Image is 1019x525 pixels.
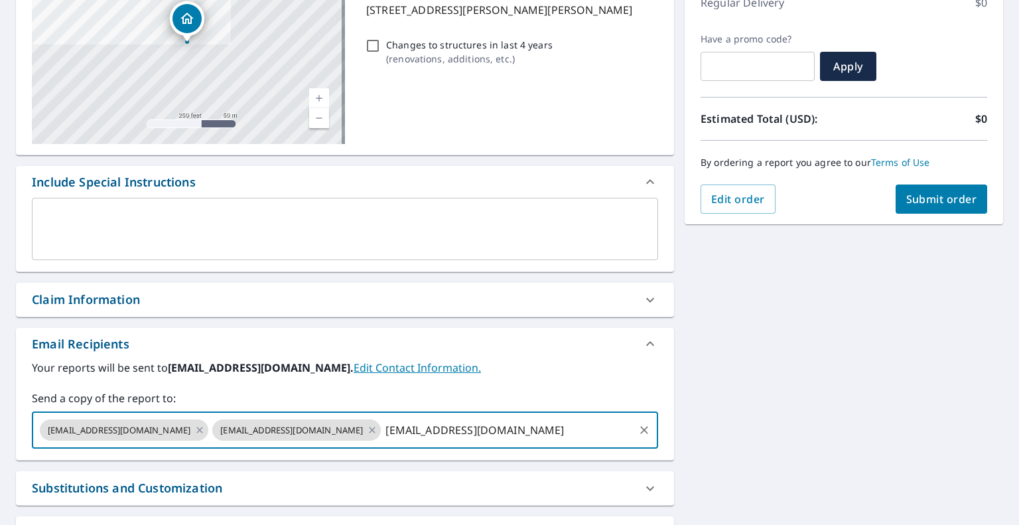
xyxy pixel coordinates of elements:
[32,335,129,353] div: Email Recipients
[635,421,653,439] button: Clear
[16,166,674,198] div: Include Special Instructions
[212,424,371,437] span: [EMAIL_ADDRESS][DOMAIN_NAME]
[906,192,977,206] span: Submit order
[871,156,930,169] a: Terms of Use
[32,291,140,309] div: Claim Information
[896,185,988,214] button: Submit order
[711,192,765,206] span: Edit order
[820,52,876,81] button: Apply
[975,111,987,127] p: $0
[701,111,844,127] p: Estimated Total (USD):
[170,1,204,42] div: Dropped pin, building 1, Residential property, 485 Butler Branch Rd South Prince George, VA 23805
[309,88,329,108] a: Current Level 17, Zoom In
[168,360,354,375] b: [EMAIL_ADDRESS][DOMAIN_NAME].
[366,2,653,18] p: [STREET_ADDRESS][PERSON_NAME][PERSON_NAME]
[16,471,674,505] div: Substitutions and Customization
[32,360,658,376] label: Your reports will be sent to
[386,38,553,52] p: Changes to structures in last 4 years
[40,424,198,437] span: [EMAIL_ADDRESS][DOMAIN_NAME]
[212,419,381,441] div: [EMAIL_ADDRESS][DOMAIN_NAME]
[309,108,329,128] a: Current Level 17, Zoom Out
[32,479,222,497] div: Substitutions and Customization
[701,33,815,45] label: Have a promo code?
[831,59,866,74] span: Apply
[701,185,776,214] button: Edit order
[701,157,987,169] p: By ordering a report you agree to our
[16,283,674,317] div: Claim Information
[32,390,658,406] label: Send a copy of the report to:
[32,173,196,191] div: Include Special Instructions
[40,419,208,441] div: [EMAIL_ADDRESS][DOMAIN_NAME]
[386,52,553,66] p: ( renovations, additions, etc. )
[354,360,481,375] a: EditContactInfo
[16,328,674,360] div: Email Recipients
